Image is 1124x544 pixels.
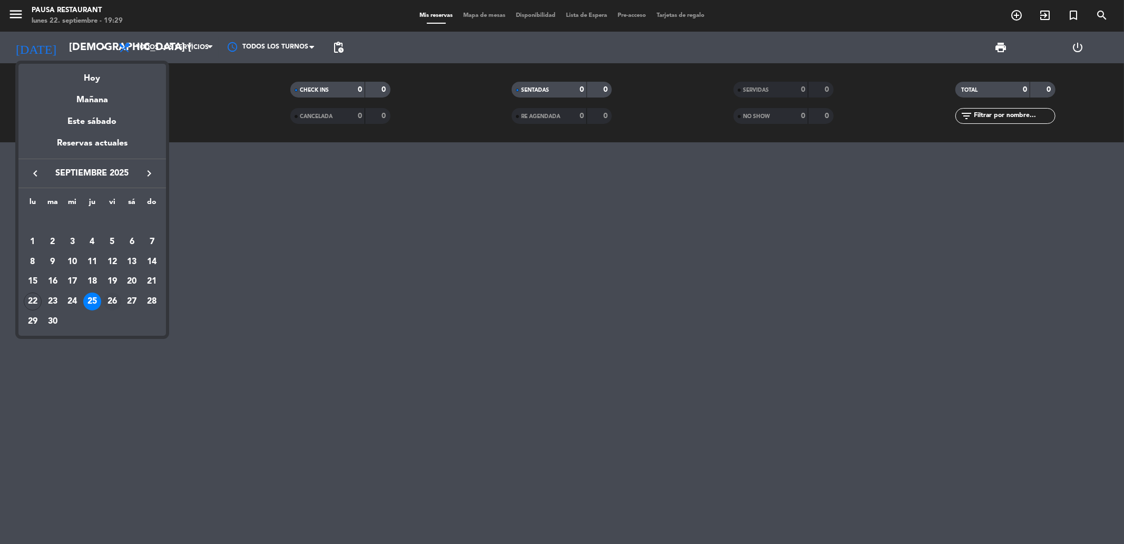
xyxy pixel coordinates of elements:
div: 8 [24,253,42,271]
td: 24 de septiembre de 2025 [62,292,82,312]
th: viernes [102,196,122,212]
div: 16 [44,273,62,290]
div: 29 [24,313,42,331]
td: 28 de septiembre de 2025 [142,292,162,312]
button: keyboard_arrow_right [140,167,159,180]
div: 18 [83,273,101,290]
td: 23 de septiembre de 2025 [43,292,63,312]
i: keyboard_arrow_right [143,167,155,180]
th: lunes [23,196,43,212]
td: 6 de septiembre de 2025 [122,232,142,252]
div: 10 [63,253,81,271]
div: 5 [103,233,121,251]
td: 10 de septiembre de 2025 [62,252,82,272]
div: 20 [123,273,141,290]
td: 16 de septiembre de 2025 [43,272,63,292]
td: 29 de septiembre de 2025 [23,312,43,332]
div: 1 [24,233,42,251]
td: 1 de septiembre de 2025 [23,232,43,252]
td: 3 de septiembre de 2025 [62,232,82,252]
td: 22 de septiembre de 2025 [23,292,43,312]
td: SEP. [23,212,162,232]
span: septiembre 2025 [45,167,140,180]
div: Este sábado [18,107,166,137]
div: 19 [103,273,121,290]
td: 27 de septiembre de 2025 [122,292,142,312]
div: 6 [123,233,141,251]
div: 22 [24,293,42,310]
div: 2 [44,233,62,251]
div: Mañana [18,85,166,107]
div: 28 [143,293,161,310]
div: 24 [63,293,81,310]
th: domingo [142,196,162,212]
div: Hoy [18,64,166,85]
td: 14 de septiembre de 2025 [142,252,162,272]
td: 4 de septiembre de 2025 [82,232,102,252]
i: keyboard_arrow_left [29,167,42,180]
div: 15 [24,273,42,290]
td: 7 de septiembre de 2025 [142,232,162,252]
button: keyboard_arrow_left [26,167,45,180]
td: 11 de septiembre de 2025 [82,252,102,272]
td: 25 de septiembre de 2025 [82,292,102,312]
th: sábado [122,196,142,212]
td: 17 de septiembre de 2025 [62,272,82,292]
div: 14 [143,253,161,271]
td: 18 de septiembre de 2025 [82,272,102,292]
div: 23 [44,293,62,310]
div: 3 [63,233,81,251]
div: 12 [103,253,121,271]
td: 15 de septiembre de 2025 [23,272,43,292]
th: miércoles [62,196,82,212]
td: 20 de septiembre de 2025 [122,272,142,292]
td: 12 de septiembre de 2025 [102,252,122,272]
td: 5 de septiembre de 2025 [102,232,122,252]
div: 7 [143,233,161,251]
div: 30 [44,313,62,331]
div: 27 [123,293,141,310]
div: 25 [83,293,101,310]
div: 13 [123,253,141,271]
td: 19 de septiembre de 2025 [102,272,122,292]
td: 9 de septiembre de 2025 [43,252,63,272]
td: 8 de septiembre de 2025 [23,252,43,272]
th: jueves [82,196,102,212]
div: 11 [83,253,101,271]
div: 17 [63,273,81,290]
div: 9 [44,253,62,271]
div: Reservas actuales [18,137,166,158]
td: 21 de septiembre de 2025 [142,272,162,292]
div: 4 [83,233,101,251]
td: 26 de septiembre de 2025 [102,292,122,312]
td: 30 de septiembre de 2025 [43,312,63,332]
th: martes [43,196,63,212]
div: 26 [103,293,121,310]
td: 13 de septiembre de 2025 [122,252,142,272]
td: 2 de septiembre de 2025 [43,232,63,252]
div: 21 [143,273,161,290]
